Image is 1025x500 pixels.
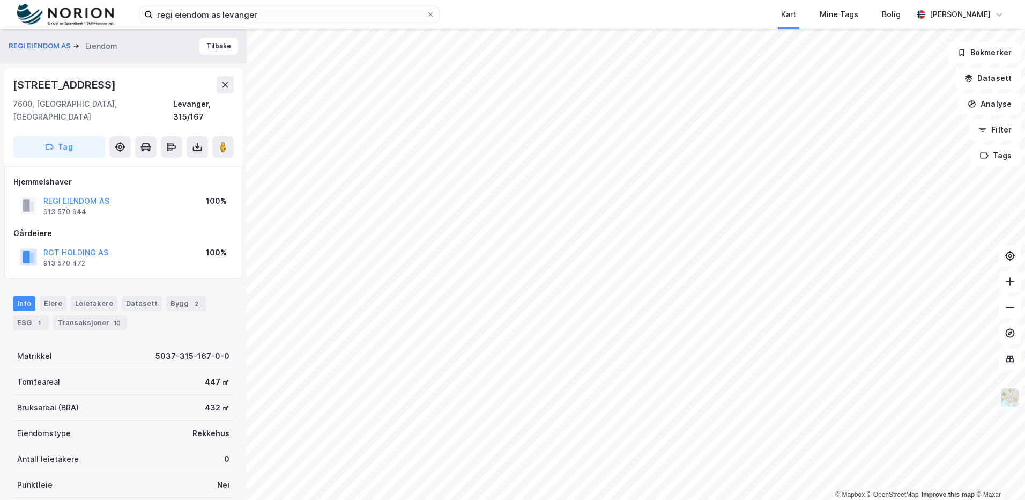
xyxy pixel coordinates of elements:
[971,448,1025,500] iframe: Chat Widget
[224,453,229,466] div: 0
[17,4,114,26] img: norion-logo.80e7a08dc31c2e691866.png
[53,315,127,330] div: Transaksjoner
[1000,387,1020,408] img: Z
[112,318,123,328] div: 10
[13,76,118,93] div: [STREET_ADDRESS]
[17,376,60,388] div: Tomteareal
[155,350,229,363] div: 5037-315-167-0-0
[969,119,1021,141] button: Filter
[192,427,229,440] div: Rekkehus
[13,227,233,240] div: Gårdeiere
[955,68,1021,89] button: Datasett
[781,8,796,21] div: Kart
[206,246,227,259] div: 100%
[882,8,901,21] div: Bolig
[971,145,1021,166] button: Tags
[971,448,1025,500] div: Kontrollprogram for chat
[922,491,975,498] a: Improve this map
[217,479,229,491] div: Nei
[17,350,52,363] div: Matrikkel
[85,40,117,53] div: Eiendom
[13,136,105,158] button: Tag
[820,8,858,21] div: Mine Tags
[43,259,85,268] div: 913 570 472
[173,98,234,123] div: Levanger, 315/167
[166,296,206,311] div: Bygg
[206,195,227,208] div: 100%
[17,479,53,491] div: Punktleie
[948,42,1021,63] button: Bokmerker
[13,315,49,330] div: ESG
[205,376,229,388] div: 447 ㎡
[9,41,73,52] button: REGI EIENDOM AS
[40,296,66,311] div: Eiere
[835,491,865,498] a: Mapbox
[930,8,991,21] div: [PERSON_NAME]
[122,296,162,311] div: Datasett
[17,427,71,440] div: Eiendomstype
[199,38,238,55] button: Tilbake
[205,401,229,414] div: 432 ㎡
[43,208,86,216] div: 913 570 944
[17,401,79,414] div: Bruksareal (BRA)
[867,491,919,498] a: OpenStreetMap
[959,93,1021,115] button: Analyse
[17,453,79,466] div: Antall leietakere
[34,318,44,328] div: 1
[13,98,173,123] div: 7600, [GEOGRAPHIC_DATA], [GEOGRAPHIC_DATA]
[13,175,233,188] div: Hjemmelshaver
[153,6,426,23] input: Søk på adresse, matrikkel, gårdeiere, leietakere eller personer
[71,296,117,311] div: Leietakere
[13,296,35,311] div: Info
[191,298,202,309] div: 2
